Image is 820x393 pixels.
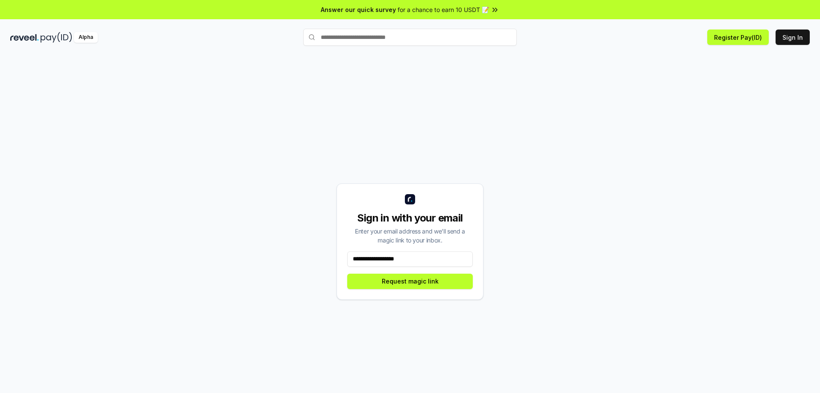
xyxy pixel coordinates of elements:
[398,5,489,14] span: for a chance to earn 10 USDT 📝
[74,32,98,43] div: Alpha
[347,227,473,245] div: Enter your email address and we’ll send a magic link to your inbox.
[405,194,415,204] img: logo_small
[10,32,39,43] img: reveel_dark
[321,5,396,14] span: Answer our quick survey
[707,30,769,45] button: Register Pay(ID)
[776,30,810,45] button: Sign In
[41,32,72,43] img: pay_id
[347,274,473,289] button: Request magic link
[347,211,473,225] div: Sign in with your email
